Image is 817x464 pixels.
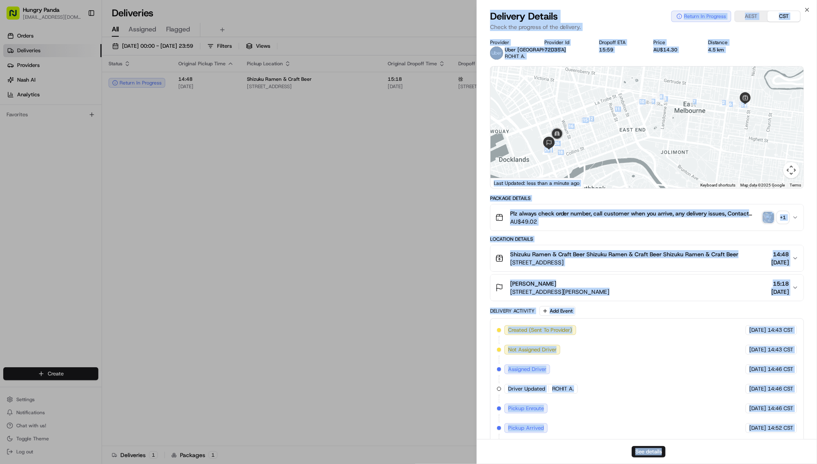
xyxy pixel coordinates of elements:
span: 14:43 CST [768,326,793,334]
div: 💻 [69,241,75,247]
div: Provider Id [544,39,586,46]
span: [DATE] [749,326,766,334]
img: Google [493,178,520,188]
span: [DATE] [771,288,789,296]
span: 14:52 CST [768,424,793,432]
span: [STREET_ADDRESS] [510,258,739,266]
div: 15 [577,112,593,128]
img: Nash [8,66,24,82]
span: Uber [GEOGRAPHIC_DATA] [505,47,566,53]
span: API Documentation [77,240,131,248]
button: Plz always check order number, call customer when you arrive, any delivery issues, Contact WhatsA... [491,204,804,231]
span: [DATE] [749,346,766,353]
div: 15:59 [599,47,641,53]
div: 7 [686,94,702,109]
button: Map camera controls [783,162,799,178]
input: Clear [21,110,135,119]
img: Asif Zaman Khan [8,198,21,211]
a: 📗Knowledge Base [5,237,66,251]
span: [DATE] [749,424,766,432]
span: • [68,206,71,213]
span: [DATE] [749,366,766,373]
button: Keyboard shortcuts [700,182,735,188]
span: Assigned Driver [508,366,546,373]
span: Pickup Arrived [508,424,544,432]
span: Not Assigned Driver [508,346,557,353]
div: + 1 [777,212,789,223]
img: photo_proof_of_pickup image [763,212,774,223]
span: AU$49.02 [510,218,759,226]
span: 14:46 CST [768,405,793,412]
a: Powered byPylon [58,260,99,266]
div: 10 [634,94,650,109]
div: 8 [653,89,669,104]
div: Past conversations [8,164,52,170]
img: 1727276513143-84d647e1-66c0-4f92-a045-3c9f9f5dfd92 [17,135,32,150]
p: Welcome 👋 [8,90,149,103]
button: [PERSON_NAME][STREET_ADDRESS][PERSON_NAME]15:18[DATE] [491,275,804,301]
span: Plz always check order number, call customer when you arrive, any delivery issues, Contact WhatsA... [510,209,759,218]
span: [DATE] [749,405,766,412]
button: Return In Progress [671,11,731,22]
div: Provider [490,39,532,46]
a: Open this area in Google Maps (opens a new window) [493,178,520,188]
p: Check the progress of the delivery. [490,23,804,31]
button: Start new chat [139,138,149,148]
img: 1736555255976-a54dd68f-1ca7-489b-9aae-adbdc363a1c4 [8,135,23,150]
span: • [27,184,30,191]
button: Add Event [539,306,576,316]
span: ROHIT A. [552,385,574,393]
span: Map data ©2025 Google [740,183,785,187]
div: 📗 [8,241,15,247]
span: [DATE] [749,385,766,393]
div: Last Updated: less than a minute ago [491,178,583,188]
span: 14:48 [771,250,789,258]
span: Delivery Details [490,10,558,23]
span: 14:46 CST [768,385,793,393]
div: 2 [716,95,731,110]
a: Terms [790,183,801,187]
div: Distance [708,39,750,46]
button: photo_proof_of_pickup image+1 [763,212,789,223]
img: uber-new-logo.jpeg [490,47,503,60]
button: 72D35 [544,47,561,53]
div: 14 [576,113,592,128]
span: Knowledge Base [16,240,62,248]
div: 12 [583,111,598,127]
div: 4.5 km [708,47,750,53]
span: 14:43 CST [768,346,793,353]
div: 9 [645,93,661,109]
div: Start new chat [37,135,134,144]
img: 1736555255976-a54dd68f-1ca7-489b-9aae-adbdc363a1c4 [16,206,23,213]
div: 16 [563,118,579,134]
span: 8月15日 [31,184,51,191]
button: AEST [735,11,768,22]
div: We're available if you need us! [37,144,112,150]
span: Shizuku Ramen & Craft Beer Shizuku Ramen & Craft Beer Shizuku Ramen & Craft Beer [510,250,739,258]
button: Shizuku Ramen & Craft Beer Shizuku Ramen & Craft Beer Shizuku Ramen & Craft Beer[STREET_ADDRESS]1... [491,245,804,271]
span: [PERSON_NAME] [25,206,66,213]
span: 15:18 [771,280,789,288]
span: Pylon [81,260,99,266]
button: See details [632,446,666,457]
span: 14:46 CST [768,366,793,373]
div: 11 [610,101,625,117]
div: AU$14.30 [653,47,695,53]
div: Price [653,39,695,46]
span: [STREET_ADDRESS][PERSON_NAME] [510,288,610,296]
button: See all [127,162,149,172]
span: Pickup Enroute [508,405,544,412]
div: Location Details [490,236,804,242]
span: ROHIT A. [505,53,525,60]
span: Created (Sent To Provider) [508,326,573,334]
span: [DATE] [771,258,789,266]
div: 6 [723,96,738,112]
span: 8月7日 [72,206,88,213]
span: [PERSON_NAME] [510,280,556,288]
button: CST [768,11,800,22]
div: Dropoff ETA [599,39,641,46]
div: Package Details [490,195,804,202]
div: 18 [553,144,568,160]
div: Delivery Activity [490,308,535,314]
